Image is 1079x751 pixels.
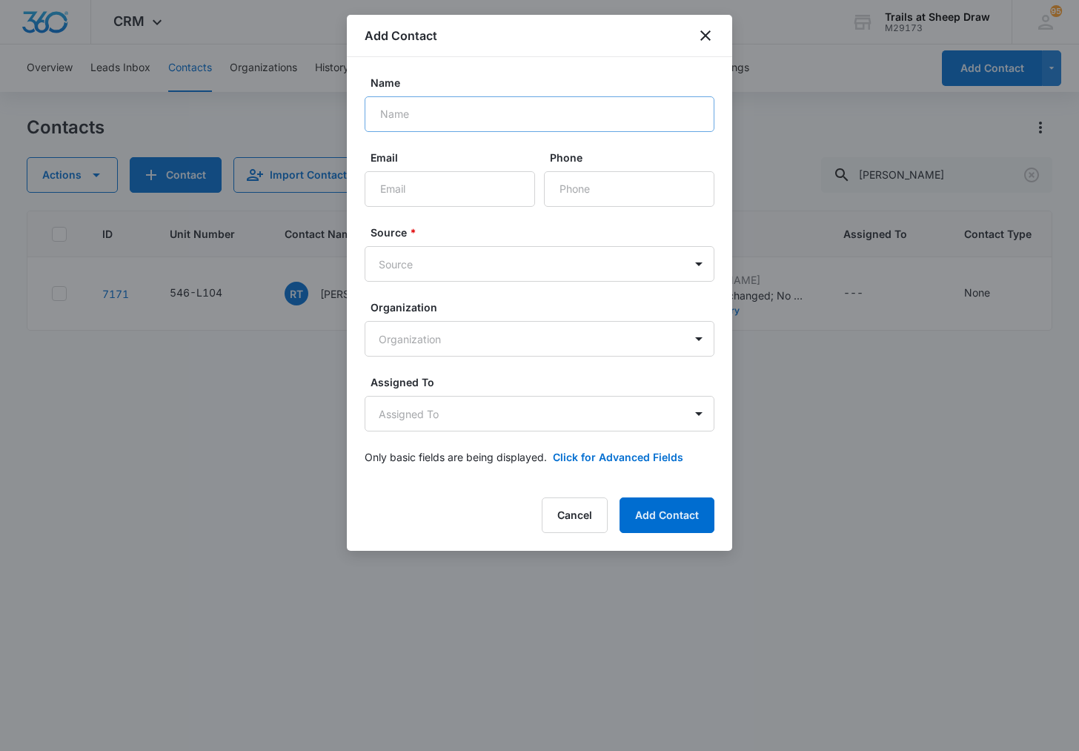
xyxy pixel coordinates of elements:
input: Phone [544,171,714,207]
input: Name [365,96,714,132]
h1: Add Contact [365,27,437,44]
button: Click for Advanced Fields [553,449,683,465]
input: Email [365,171,535,207]
p: Only basic fields are being displayed. [365,449,547,465]
label: Organization [371,300,720,315]
label: Source [371,225,720,240]
button: Cancel [542,497,608,533]
button: Add Contact [620,497,714,533]
label: Assigned To [371,374,720,390]
label: Phone [550,150,720,165]
label: Name [371,75,720,90]
label: Email [371,150,541,165]
button: close [697,27,714,44]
